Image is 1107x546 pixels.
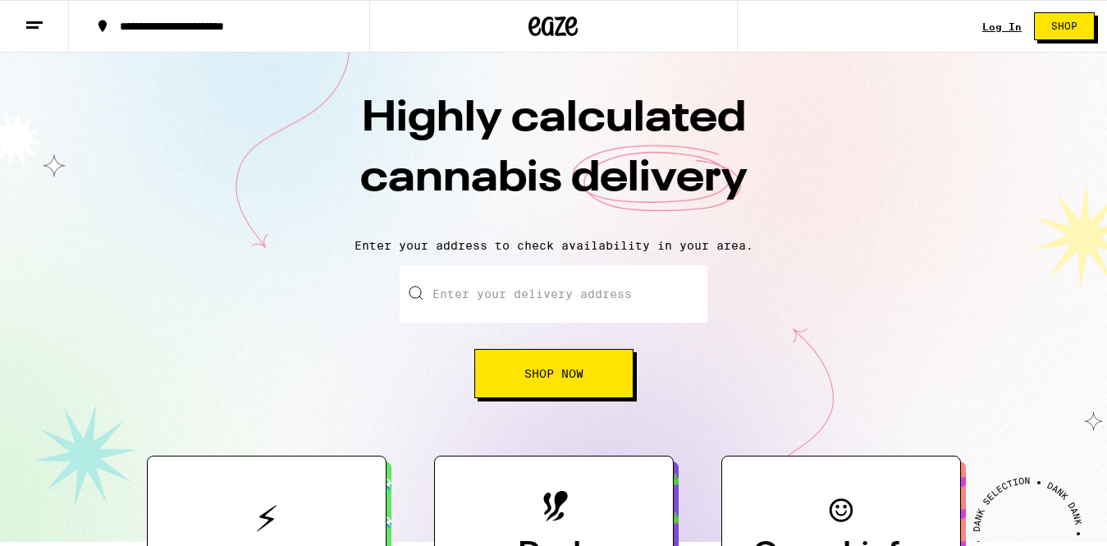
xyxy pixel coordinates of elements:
[267,89,841,226] h1: Highly calculated cannabis delivery
[524,368,583,379] span: Shop Now
[982,21,1022,32] a: Log In
[1034,12,1095,40] button: Shop
[1051,21,1077,31] span: Shop
[16,239,1091,252] p: Enter your address to check availability in your area.
[474,349,634,398] button: Shop Now
[1022,12,1107,40] a: Shop
[400,265,707,323] input: Enter your delivery address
